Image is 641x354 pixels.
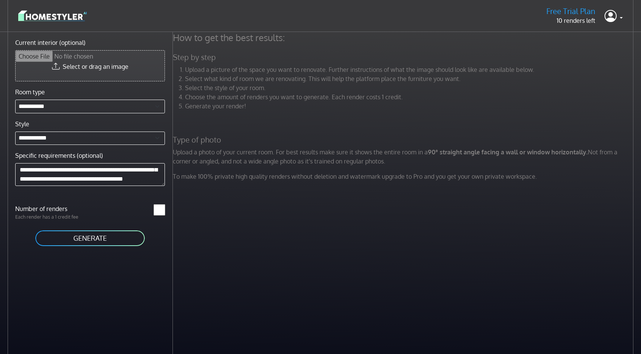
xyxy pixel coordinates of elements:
p: Each render has a 1 credit fee [11,213,90,221]
p: To make 100% private high quality renders without deletion and watermark upgrade to Pro and you g... [168,172,640,181]
button: GENERATE [35,230,146,247]
h5: Step by step [168,52,640,62]
label: Room type [15,87,45,97]
p: 10 renders left [546,16,595,25]
h5: Type of photo [168,135,640,144]
label: Current interior (optional) [15,38,85,47]
label: Specific requirements (optional) [15,151,103,160]
li: Select what kind of room we are renovating. This will help the platform place the furniture you w... [185,74,635,83]
h4: How to get the best results: [168,32,640,43]
li: Upload a picture of the space you want to renovate. Further instructions of what the image should... [185,65,635,74]
li: Select the style of your room. [185,83,635,92]
li: Choose the amount of renders you want to generate. Each render costs 1 credit. [185,92,635,102]
li: Generate your render! [185,102,635,111]
strong: 90° straight angle facing a wall or window horizontally. [428,148,588,156]
h5: Free Trial Plan [546,6,595,16]
img: logo-3de290ba35641baa71223ecac5eacb59cb85b4c7fdf211dc9aaecaaee71ea2f8.svg [18,9,87,22]
label: Number of renders [11,204,90,213]
label: Style [15,119,29,129]
p: Upload a photo of your current room. For best results make sure it shows the entire room in a Not... [168,148,640,166]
